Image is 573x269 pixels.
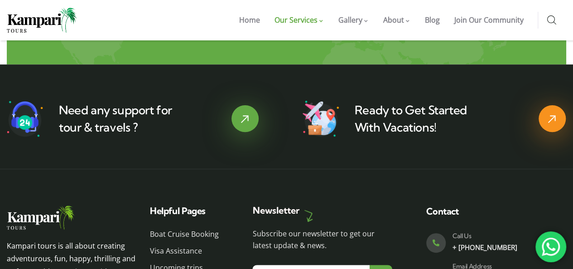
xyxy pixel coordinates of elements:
img: Home [7,8,77,33]
span: Our Services [274,15,318,25]
a: Need any support for tour & travels ? [59,103,172,135]
span: Contact [426,205,459,217]
span: About [383,15,404,25]
span: Join Our Community [454,15,524,25]
span: Gallery [338,15,362,25]
span: Call Us [453,232,471,240]
span: Boat Cruise Booking [150,228,219,241]
a: Ready to Get Started With Vacations! [355,103,467,135]
span: Blog [425,15,440,25]
div: 'Chat [535,231,566,262]
span: Helpful Pages [150,205,205,216]
span: Visa Assistance [150,245,202,258]
a: Boat Cruise Booking [150,228,230,241]
a: Visa Assistance [150,245,230,258]
span: Home [239,15,260,25]
span: Newsletter [252,205,299,216]
div: Subscribe our newsletter to get our latest update & news. [252,228,392,251]
img: Home [7,205,75,230]
p: + [PHONE_NUMBER] [453,241,550,254]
